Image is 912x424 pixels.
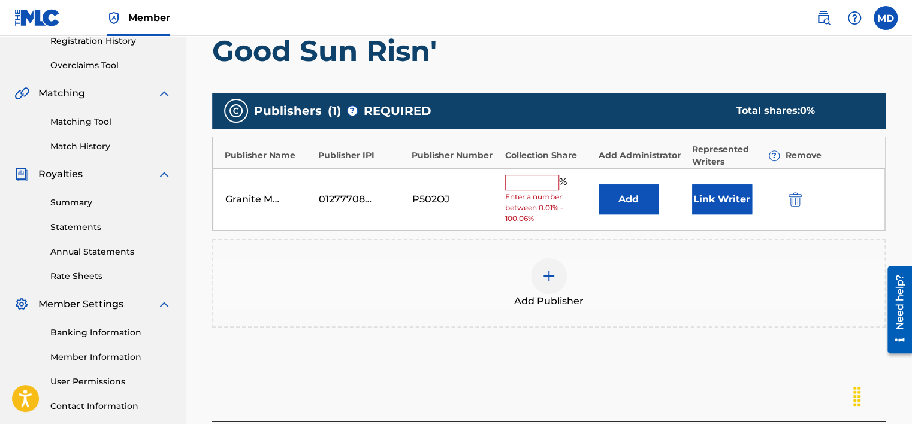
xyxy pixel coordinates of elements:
[847,378,866,414] div: Drag
[14,86,29,101] img: Matching
[736,104,862,118] div: Total shares:
[874,6,898,30] div: User Menu
[789,192,802,207] img: 12a2ab48e56ec057fbd8.svg
[318,149,406,162] div: Publisher IPI
[50,400,171,413] a: Contact Information
[50,326,171,339] a: Banking Information
[811,6,835,30] a: Public Search
[50,221,171,234] a: Statements
[514,294,584,308] span: Add Publisher
[50,246,171,258] a: Annual Statements
[50,59,171,72] a: Overclaims Tool
[852,367,912,424] iframe: Chat Widget
[692,184,752,214] button: Link Writer
[599,184,659,214] button: Add
[38,297,123,311] span: Member Settings
[847,11,862,25] img: help
[599,149,686,162] div: Add Administrator
[50,35,171,47] a: Registration History
[505,192,593,224] span: Enter a number between 0.01% - 100.06%
[800,105,815,116] span: 0 %
[14,167,29,181] img: Royalties
[157,86,171,101] img: expand
[229,104,243,118] img: publishers
[50,116,171,128] a: Matching Tool
[38,86,85,101] span: Matching
[254,102,322,120] span: Publishers
[878,262,912,358] iframe: Resource Center
[14,297,29,311] img: Member Settings
[107,11,121,25] img: Top Rightsholder
[14,9,61,26] img: MLC Logo
[157,167,171,181] img: expand
[786,149,873,162] div: Remove
[505,149,593,162] div: Collection Share
[816,11,831,25] img: search
[412,149,499,162] div: Publisher Number
[50,270,171,283] a: Rate Sheets
[769,151,779,160] span: ?
[50,351,171,364] a: Member Information
[128,11,170,25] span: Member
[50,140,171,153] a: Match History
[225,149,312,162] div: Publisher Name
[212,33,886,69] h1: Good Sun Risn'
[50,196,171,209] a: Summary
[364,102,431,120] span: REQUIRED
[348,106,357,116] span: ?
[328,102,341,120] span: ( 1 )
[542,269,556,283] img: add
[157,297,171,311] img: expand
[842,6,866,30] div: Help
[50,375,171,388] a: User Permissions
[38,167,83,181] span: Royalties
[692,143,780,168] div: Represented Writers
[559,175,570,190] span: %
